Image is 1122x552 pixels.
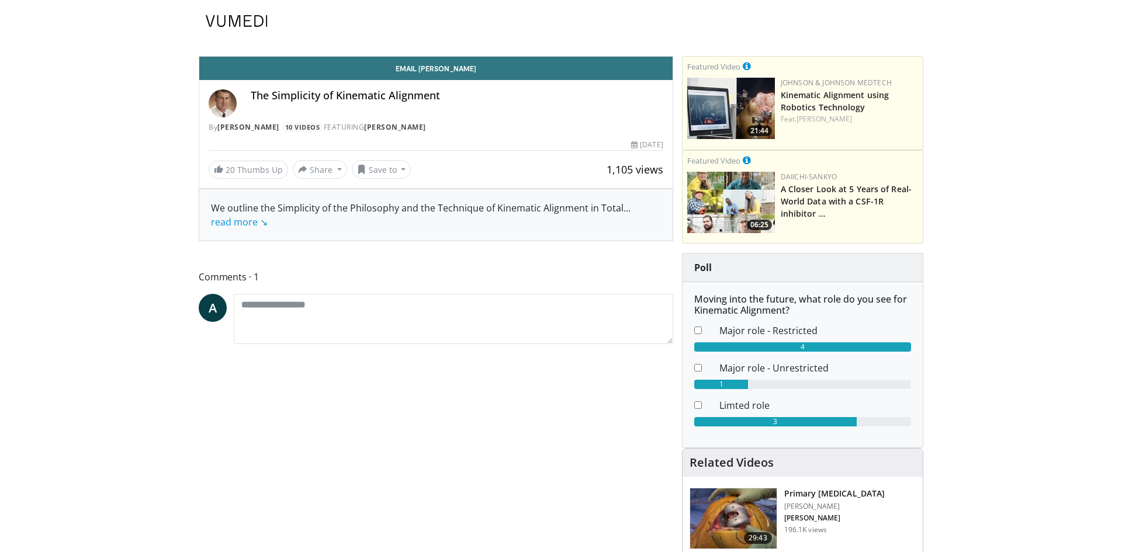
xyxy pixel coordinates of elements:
a: A Closer Look at 5 Years of Real-World Data with a CSF-1R inhibitor … [781,183,912,219]
div: 1 [694,380,749,389]
a: 21:44 [687,78,775,139]
a: This is paid for by Daiichi-Sankyo [743,154,751,166]
div: By FEATURING [209,122,663,133]
div: 3 [694,417,857,426]
h4: Related Videos [690,456,774,470]
a: A [199,294,227,322]
small: Featured Video [687,155,740,166]
div: Feat. [781,114,918,124]
dd: Limted role [711,398,920,412]
dd: Major role - Unrestricted [711,361,920,375]
span: Comments 1 [199,269,673,284]
h3: Primary [MEDICAL_DATA] [784,488,885,499]
a: read more ↘ [211,216,268,228]
p: Michael Berend [784,513,885,523]
img: Avatar [209,89,237,117]
img: 297061_3.png.150x105_q85_crop-smart_upscale.jpg [690,488,777,549]
span: 06:25 [747,220,772,230]
a: 29:43 Primary [MEDICAL_DATA] [PERSON_NAME] [PERSON_NAME] 196.1K views [690,488,916,550]
h6: Moving into the future, what role do you see for Kinematic Alignment? [694,294,911,316]
small: Featured Video [687,61,740,72]
img: VuMedi Logo [206,15,268,27]
span: 20 [226,164,235,175]
strong: Poll [694,261,712,274]
img: 85482610-0380-4aae-aa4a-4a9be0c1a4f1.150x105_q85_crop-smart_upscale.jpg [687,78,775,139]
span: 1,105 views [607,162,663,176]
a: Johnson & Johnson MedTech [781,78,892,88]
div: We outline the Simplicity of the Philosophy and the Technique of Kinematic Alignment in Total [211,201,661,229]
p: 196.1K views [784,525,827,534]
a: Email [PERSON_NAME] [199,57,673,80]
dd: Major role - Restricted [711,324,920,338]
div: [DATE] [631,140,663,150]
h3: A Closer Look at 5 Years of Real-World Data with a CSF-1R inhibitor for patients with TGCT [781,182,918,219]
a: 10 Videos [281,122,324,132]
img: 93c22cae-14d1-47f0-9e4a-a244e824b022.png.150x105_q85_crop-smart_upscale.jpg [687,172,775,233]
a: [PERSON_NAME] [217,122,279,132]
button: Share [293,160,347,179]
span: 29:43 [744,532,772,544]
a: 20 Thumbs Up [209,161,288,179]
p: [PERSON_NAME] [784,502,885,511]
h4: The Simplicity of Kinematic Alignment [251,89,663,102]
a: [PERSON_NAME] [797,114,852,124]
a: This is paid for by Johnson & Johnson MedTech [743,60,751,72]
a: 06:25 [687,172,775,233]
span: 21:44 [747,126,772,136]
div: 4 [694,342,911,352]
a: [PERSON_NAME] [364,122,426,132]
button: Save to [352,160,411,179]
a: Daiichi-Sankyo [781,172,837,182]
a: Kinematic Alignment using Robotics Technology [781,89,889,113]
